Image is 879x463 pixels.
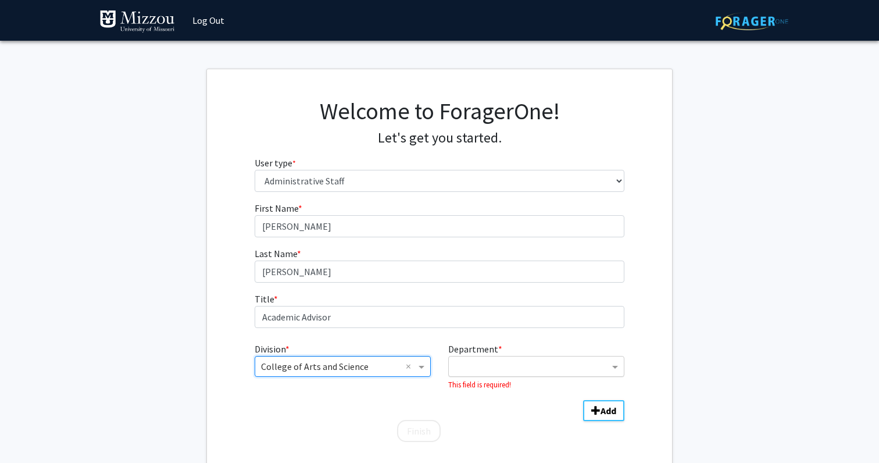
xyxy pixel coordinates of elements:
img: University of Missouri Logo [99,10,175,33]
small: This field is required! [448,380,511,389]
button: Add Division/Department [583,400,624,421]
label: User type [255,156,296,170]
span: Clear all [406,359,416,373]
ng-select: Division [255,356,431,377]
img: ForagerOne Logo [716,12,788,30]
div: Department [440,342,633,391]
h1: Welcome to ForagerOne! [255,97,625,125]
b: Add [601,405,616,416]
h4: Let's get you started. [255,130,625,147]
button: Finish [397,420,441,442]
span: Last Name [255,248,297,259]
span: First Name [255,202,298,214]
div: Division [246,342,440,391]
ng-select: Department [448,356,624,377]
span: Title [255,293,274,305]
iframe: Chat [9,411,49,454]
